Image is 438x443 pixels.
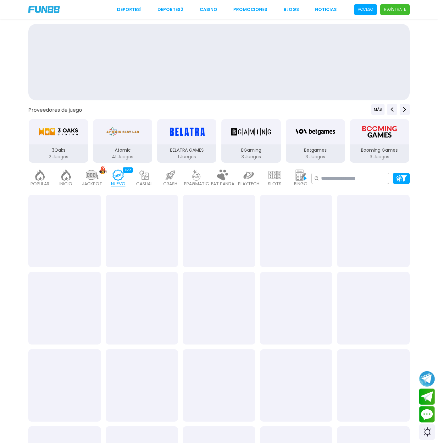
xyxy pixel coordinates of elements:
[28,107,82,113] button: Proveedores de juego
[238,181,259,187] p: PLAYTECH
[347,119,412,163] button: Booming Games
[136,181,152,187] p: CASUAL
[384,7,406,12] p: Regístrate
[371,104,385,115] button: Previous providers
[295,170,307,181] img: bingo_light.webp
[112,170,125,181] img: new_active.webp
[221,154,280,160] p: 3 Juegos
[82,181,102,187] p: JACKPOT
[164,170,177,181] img: crash_light.webp
[221,147,280,154] p: BGaming
[286,147,345,154] p: Betgames
[158,6,183,13] a: Deportes2
[283,119,347,163] button: Betgames
[284,6,299,13] a: BLOGS
[419,371,435,387] button: Join telegram channel
[93,147,152,154] p: Atomic
[99,166,107,174] img: hot
[28,6,60,13] img: Company Logo
[117,6,141,13] a: Deportes1
[30,181,49,187] p: POPULAR
[167,123,207,141] img: BELATRA GAMES
[93,154,152,160] p: 41 Juegos
[400,104,410,115] button: Next providers
[350,147,409,154] p: Booming Games
[419,424,435,440] div: Switch theme
[396,175,407,182] img: Platform Filter
[242,170,255,181] img: playtech_light.webp
[29,147,88,154] p: 3Oaks
[157,154,216,160] p: 1 Juegos
[184,181,209,187] p: PRAGMATIC
[111,181,125,187] p: NUEVO
[91,119,155,163] button: Atomic
[216,170,229,181] img: fat_panda_light.webp
[296,123,335,141] img: Betgames
[231,123,271,141] img: BGaming
[219,119,283,163] button: BGaming
[34,170,46,181] img: popular_light.webp
[123,167,133,173] div: 977
[294,181,308,187] p: BINGO
[419,389,435,405] button: Join telegram
[190,170,203,181] img: pragmatic_light.webp
[387,104,397,115] button: Previous providers
[350,154,409,160] p: 3 Juegos
[155,119,219,163] button: BELATRA GAMES
[138,170,151,181] img: casual_light.webp
[105,123,140,141] img: Atomic
[211,181,234,187] p: FAT PANDA
[315,6,337,13] a: NOTICIAS
[157,147,216,154] p: BELATRA GAMES
[163,181,177,187] p: CRASH
[419,406,435,423] button: Contact customer service
[86,170,98,181] img: jackpot_light.webp
[26,119,91,163] button: 3Oaks
[268,181,281,187] p: SLOTS
[60,170,72,181] img: home_light.webp
[360,123,399,141] img: Booming Games
[269,170,281,181] img: slots_light.webp
[233,6,267,13] a: Promociones
[286,154,345,160] p: 3 Juegos
[358,7,373,12] p: Acceso
[200,6,217,13] a: CASINO
[29,154,88,160] p: 2 Juegos
[59,181,72,187] p: INICIO
[39,123,78,141] img: 3Oaks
